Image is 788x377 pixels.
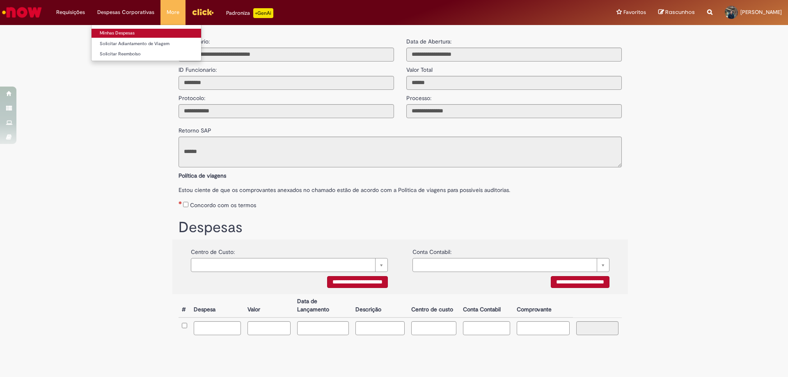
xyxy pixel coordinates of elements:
[192,6,214,18] img: click_logo_yellow_360x200.png
[191,258,388,272] a: Limpar campo {0}
[97,8,154,16] span: Despesas Corporativas
[179,122,211,135] label: Retorno SAP
[352,294,408,318] th: Descrição
[91,25,202,61] ul: Despesas Corporativas
[408,294,460,318] th: Centro de custo
[92,39,201,48] a: Solicitar Adiantamento de Viagem
[412,244,451,256] label: Conta Contabil:
[179,62,217,74] label: ID Funcionario:
[191,244,235,256] label: Centro de Custo:
[406,90,431,102] label: Processo:
[406,37,451,46] label: Data de Abertura:
[740,9,782,16] span: [PERSON_NAME]
[460,294,513,318] th: Conta Contabil
[406,62,433,74] label: Valor Total
[294,294,352,318] th: Data de Lançamento
[56,8,85,16] span: Requisições
[412,258,609,272] a: Limpar campo {0}
[623,8,646,16] span: Favoritos
[179,90,205,102] label: Protocolo:
[1,4,43,21] img: ServiceNow
[179,172,226,179] b: Política de viagens
[179,219,622,236] h1: Despesas
[253,8,273,18] p: +GenAi
[92,29,201,38] a: Minhas Despesas
[92,50,201,59] a: Solicitar Reembolso
[190,201,256,209] label: Concordo com os termos
[190,294,244,318] th: Despesa
[179,182,622,194] label: Estou ciente de que os comprovantes anexados no chamado estão de acordo com a Politica de viagens...
[167,8,179,16] span: More
[226,8,273,18] div: Padroniza
[513,294,573,318] th: Comprovante
[179,294,190,318] th: #
[665,8,695,16] span: Rascunhos
[658,9,695,16] a: Rascunhos
[244,294,294,318] th: Valor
